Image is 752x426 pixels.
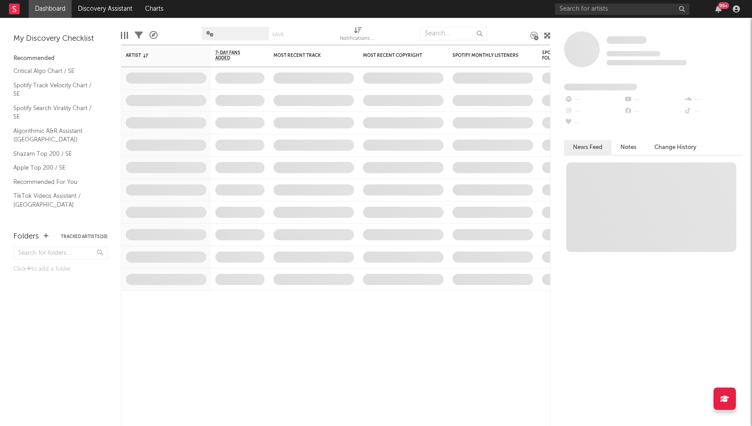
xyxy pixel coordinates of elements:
div: Spotify Monthly Listeners [453,53,520,58]
span: Some Artist [607,36,647,44]
div: -- [624,106,683,117]
div: 99 + [718,2,729,9]
div: Artist [126,53,193,58]
input: Search for artists [555,4,689,15]
div: Spotify Followers [542,50,573,61]
span: Tracking Since: [DATE] [607,51,660,56]
div: Notifications (Artist) [340,34,376,44]
span: 0 fans last week [607,60,687,65]
div: -- [684,94,743,106]
span: 7-Day Fans Added [215,50,251,61]
button: Change History [645,140,705,155]
a: TikTok Videos Assistant / [GEOGRAPHIC_DATA] [13,191,98,209]
button: Tracked Artists(10) [61,234,107,239]
input: Search for folders... [13,247,107,260]
button: Save [272,32,284,37]
a: Recommended For You [13,177,98,187]
a: Shazam Top 200 / SE [13,149,98,159]
div: Filters [135,22,143,48]
span: Fans Added by Platform [564,84,637,90]
a: Critical Algo Chart / SE [13,66,98,76]
div: Folders [13,231,39,242]
div: Most Recent Track [273,53,341,58]
a: Apple Top 200 / SE [13,163,98,173]
input: Search... [420,27,487,40]
button: News Feed [564,140,611,155]
div: -- [564,106,624,117]
a: Spotify Search Virality Chart / SE [13,103,98,122]
div: My Discovery Checklist [13,34,107,44]
button: Notes [611,140,645,155]
a: Some Artist [607,36,647,45]
div: Click to add a folder. [13,264,107,275]
div: -- [564,94,624,106]
div: -- [624,94,683,106]
div: Recommended [13,53,107,64]
div: -- [564,117,624,129]
a: Spotify Track Velocity Chart / SE [13,81,98,99]
div: Notifications (Artist) [340,22,376,48]
a: Algorithmic A&R Assistant ([GEOGRAPHIC_DATA]) [13,126,98,145]
div: -- [684,106,743,117]
div: A&R Pipeline [150,22,158,48]
div: Most Recent Copyright [363,53,430,58]
a: TikTok Sounds Assistant / [GEOGRAPHIC_DATA] [13,214,98,232]
div: Edit Columns [121,22,128,48]
button: 99+ [715,5,722,13]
